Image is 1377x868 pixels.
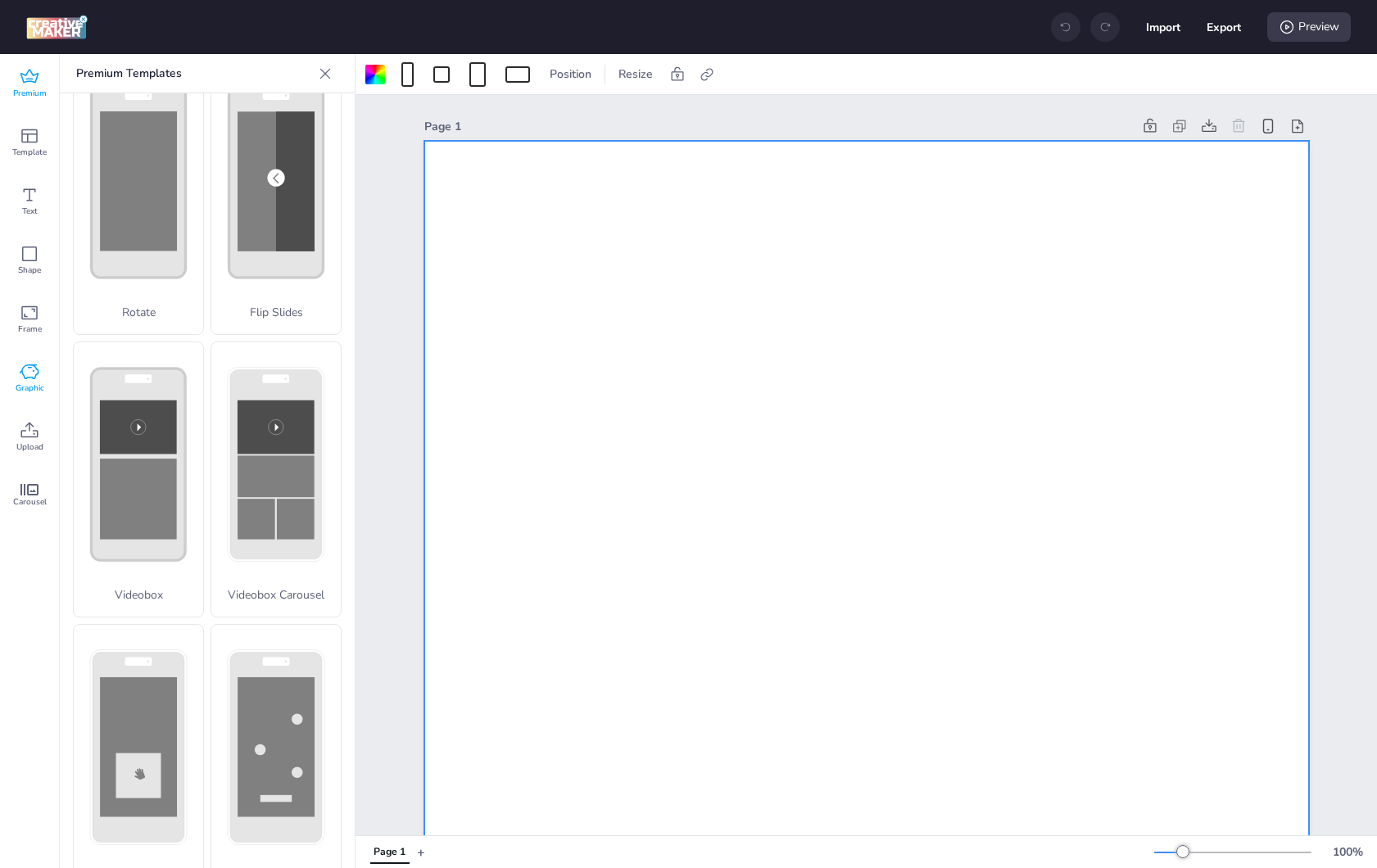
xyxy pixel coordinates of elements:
[76,54,312,93] p: Premium Templates
[211,586,341,604] p: Videobox Carousel
[1328,843,1367,861] div: 100 %
[417,838,425,866] button: +
[18,323,42,336] span: Frame
[13,87,47,100] span: Premium
[1207,10,1241,44] button: Export
[211,304,341,321] p: Flip Slides
[546,66,595,83] span: Position
[615,66,656,83] span: Resize
[18,264,41,277] span: Shape
[13,495,47,509] span: Carousel
[374,845,405,860] div: Page 1
[26,15,88,39] img: logo Creative Maker
[16,382,44,395] span: Graphic
[74,586,203,604] p: Videobox
[362,838,417,866] div: Tabs
[12,146,47,159] span: Template
[22,205,38,218] span: Text
[1146,10,1180,44] button: Import
[424,118,1132,135] div: Page 1
[1267,12,1351,42] div: Preview
[16,441,43,454] span: Upload
[74,304,203,321] p: Rotate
